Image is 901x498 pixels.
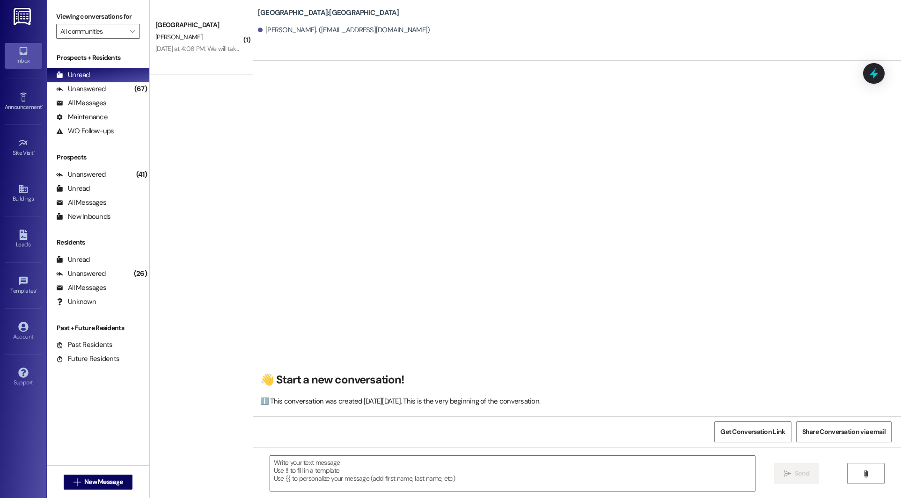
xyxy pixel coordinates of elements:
[34,148,35,155] span: •
[56,340,113,350] div: Past Residents
[56,84,106,94] div: Unanswered
[56,297,96,307] div: Unknown
[5,319,42,344] a: Account
[258,25,430,35] div: [PERSON_NAME]. ([EMAIL_ADDRESS][DOMAIN_NAME])
[56,198,106,208] div: All Messages
[134,167,149,182] div: (41)
[258,8,399,18] b: [GEOGRAPHIC_DATA]: [GEOGRAPHIC_DATA]
[132,82,149,96] div: (67)
[42,102,43,109] span: •
[56,184,90,194] div: Unread
[47,152,149,162] div: Prospects
[5,135,42,160] a: Site Visit •
[56,212,110,222] div: New Inbounds
[84,477,123,487] span: New Message
[802,427,886,437] span: Share Conversation via email
[774,463,820,484] button: Send
[5,181,42,206] a: Buildings
[56,354,119,364] div: Future Residents
[720,427,785,437] span: Get Conversation Link
[56,255,90,265] div: Unread
[5,227,42,252] a: Leads
[56,9,140,24] label: Viewing conversations for
[862,470,869,477] i: 
[5,273,42,298] a: Templates •
[714,421,791,442] button: Get Conversation Link
[73,478,81,486] i: 
[5,43,42,68] a: Inbox
[56,112,108,122] div: Maintenance
[47,238,149,247] div: Residents
[784,470,791,477] i: 
[130,28,135,35] i: 
[56,269,106,279] div: Unanswered
[36,286,37,293] span: •
[260,397,889,406] div: ℹ️ This conversation was created [DATE][DATE]. This is the very beginning of the conversation.
[56,70,90,80] div: Unread
[56,126,114,136] div: WO Follow-ups
[56,283,106,293] div: All Messages
[155,20,242,30] div: [GEOGRAPHIC_DATA]
[795,469,809,478] span: Send
[47,53,149,63] div: Prospects + Residents
[155,33,202,41] span: [PERSON_NAME]
[260,373,889,387] h2: 👋 Start a new conversation!
[5,365,42,390] a: Support
[56,98,106,108] div: All Messages
[56,170,106,180] div: Unanswered
[796,421,892,442] button: Share Conversation via email
[155,44,255,53] div: [DATE] at 4:08 PM: We will take 1303!
[64,475,133,490] button: New Message
[132,267,149,281] div: (26)
[14,8,33,25] img: ResiDesk Logo
[47,323,149,333] div: Past + Future Residents
[60,24,125,39] input: All communities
